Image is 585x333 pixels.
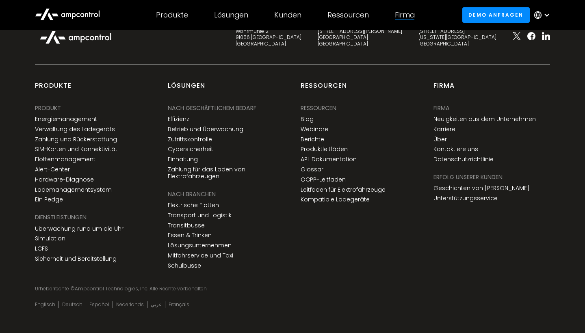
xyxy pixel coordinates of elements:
[433,185,529,192] a: Geschichten von [PERSON_NAME]
[168,262,201,269] a: Schulbusse
[156,11,188,19] div: Produkte
[395,11,415,19] div: Firma
[168,166,284,180] a: Zahlung für das Laden von Elektrofahrzeugen
[168,242,232,249] a: Lösungsunternehmen
[433,156,494,163] a: Datenschutzrichtlinie
[35,285,550,292] div: Urheberrechte © Ampcontrol Technologies, Inc. Alle Rechte vorbehalten
[35,166,70,173] a: Alert-Center
[214,11,248,19] div: Lösungen
[301,126,328,133] a: Webinare
[35,235,65,242] a: Simulation
[35,255,117,262] a: Sicherheit und Bereitstellung
[236,28,301,47] div: Wöhrmühle 2 91056 [GEOGRAPHIC_DATA] [GEOGRAPHIC_DATA]
[462,7,530,22] a: Demo anfragen
[433,173,503,182] div: Erfolg unserer Kunden
[35,146,117,153] a: SIM-Karten und Konnektivität
[301,146,348,153] a: Produktleitfäden
[168,81,205,97] div: Lösungen
[151,301,162,308] a: عربي
[433,136,447,143] a: Über
[35,213,87,222] div: DIENSTLEISTUNGEN
[418,28,496,47] div: [STREET_ADDRESS] [US_STATE][GEOGRAPHIC_DATA] [GEOGRAPHIC_DATA]
[35,156,95,163] a: Flottenmanagement
[301,156,357,163] a: API-Dokumentation
[35,136,117,143] a: Zahlung und Rückerstattung
[168,252,233,259] a: Mitfahrservice und Taxi
[301,136,324,143] a: Berichte
[35,301,55,308] a: Englisch
[35,104,61,112] div: PRODUKT
[168,116,189,123] a: Effizienz
[35,186,112,193] a: Lademanagementsystem
[433,81,455,97] div: Firma
[301,166,323,173] a: Glossar
[433,126,455,133] a: Karriere
[433,104,450,112] div: Firma
[168,156,198,163] a: Einhaltung
[35,116,97,123] a: Energiemanagement
[301,186,386,193] a: Leitfaden für Elektrofahrzeuge
[89,301,109,308] a: Español
[35,26,116,48] img: Ampcontrol Logo
[327,11,369,19] div: Ressourcen
[35,225,123,232] a: Überwachung rund um die Uhr
[301,196,370,203] a: Kompatible Ladegeräte
[433,195,498,202] a: Unterstützungsservice
[116,301,144,308] a: Nederlands
[433,116,536,123] a: Neuigkeiten aus dem Unternehmen
[168,222,205,229] a: Transitbusse
[274,11,301,19] div: Kunden
[318,28,402,47] div: [STREET_ADDRESS][PERSON_NAME] [GEOGRAPHIC_DATA] [GEOGRAPHIC_DATA]
[168,136,212,143] a: Zutrittskontrolle
[35,176,94,183] a: Hardware-Diagnose
[168,212,232,219] a: Transport und Logistik
[35,81,71,97] div: Produkte
[168,232,212,239] a: Essen & Trinken
[168,202,219,209] a: Elektrische Flotten
[433,146,478,153] a: Kontaktiere uns
[35,245,48,252] a: LCFS
[168,190,216,199] div: NACH BRANCHEN
[35,126,115,133] a: Verwaltung des Ladegeräts
[62,301,82,308] a: Deutsch
[301,116,314,123] a: Blog
[301,104,336,112] div: Ressourcen
[301,81,347,97] div: Ressourcen
[168,126,243,133] a: Betrieb und Überwachung
[35,196,63,203] a: Ein Pedge
[168,146,213,153] a: Cybersicherheit
[169,301,189,308] a: Français
[301,176,346,183] a: OCPP-Leitfaden
[168,104,256,112] div: NACH GESCHÄFTLICHEM BEDARF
